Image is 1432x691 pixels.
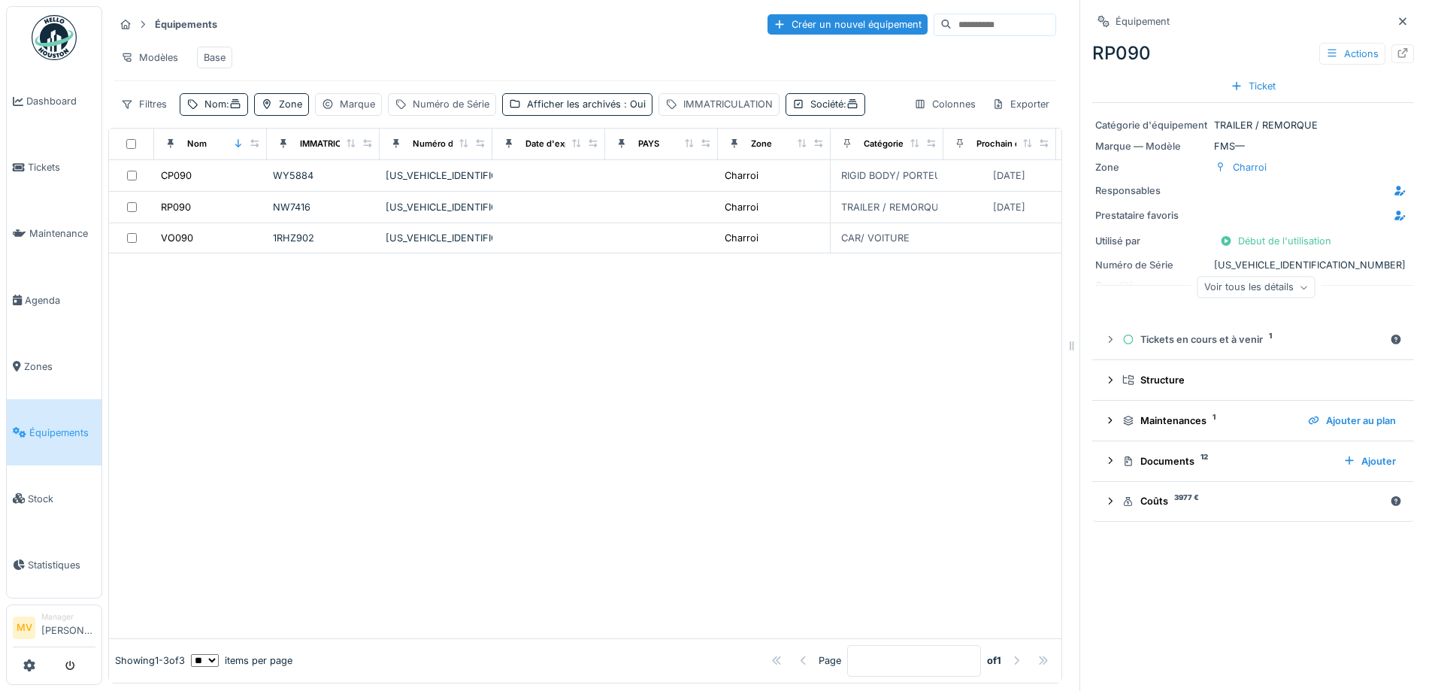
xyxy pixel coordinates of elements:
span: Dashboard [26,94,95,108]
div: Charroi [725,231,758,245]
div: IMMATRICULATION [300,138,378,150]
div: [DATE] [993,168,1025,183]
div: [US_VEHICLE_IDENTIFICATION_NUMBER] [1095,258,1411,272]
div: CP090 [161,168,192,183]
div: Nom [204,97,241,111]
div: Responsables [1095,183,1208,198]
a: Agenda [7,267,101,333]
div: Catégories d'équipement [864,138,968,150]
span: Maintenance [29,226,95,241]
div: Modèles [114,47,185,68]
div: Actions [1319,43,1385,65]
a: Dashboard [7,68,101,135]
div: Voir tous les détails [1197,277,1315,299]
img: Badge_color-CXgf-gQk.svg [32,15,77,60]
div: FMS — [1095,139,1411,153]
strong: of 1 [987,653,1001,668]
div: Zone [751,138,772,150]
span: Stock [28,492,95,506]
summary: Maintenances1Ajouter au plan [1098,407,1408,435]
div: Utilisé par [1095,234,1208,248]
span: Zones [24,359,95,374]
span: Équipements [29,426,95,440]
div: Nom [187,138,207,150]
div: IMMATRICULATION [683,97,773,111]
span: : Oui [621,98,646,110]
span: Agenda [25,293,95,308]
a: MV Manager[PERSON_NAME] [13,611,95,647]
div: Catégorie d'équipement [1095,118,1208,132]
a: Statistiques [7,532,101,598]
div: Filtres [114,93,174,115]
div: items per page [191,653,292,668]
div: [US_VEHICLE_IDENTIFICATION_NUMBER] [386,231,486,245]
li: [PERSON_NAME] [41,611,95,644]
div: Charroi [1233,160,1267,174]
div: Manager [41,611,95,623]
div: VO090 [161,231,193,245]
div: Début de l'utilisation [1214,231,1337,251]
span: : [226,98,241,110]
a: Zones [7,333,101,399]
div: Ajouter [1337,451,1402,471]
div: Page [819,653,841,668]
div: 1RHZ902 [273,231,374,245]
a: Tickets [7,135,101,201]
div: Charroi [725,168,758,183]
summary: Tickets en cours et à venir1 [1098,326,1408,353]
div: Numéro de Série [413,138,482,150]
div: WY5884 [273,168,374,183]
div: Afficher les archivés [527,97,646,111]
div: Marque [340,97,375,111]
div: Maintenances [1122,414,1296,428]
div: Coûts [1122,494,1384,508]
div: Documents [1122,454,1331,468]
summary: Structure [1098,366,1408,394]
li: MV [13,617,35,639]
div: CAR/ VOITURE [841,231,910,245]
div: Marque — Modèle [1095,139,1208,153]
a: Équipements [7,399,101,465]
div: RP090 [161,200,191,214]
a: Stock [7,465,101,532]
div: Exporter [985,93,1056,115]
div: Équipement [1116,14,1170,29]
span: Statistiques [28,558,95,572]
div: Structure [1122,373,1396,387]
span: Tickets [28,160,95,174]
a: Maintenance [7,201,101,267]
div: Zone [1095,160,1208,174]
div: RP090 [1092,40,1414,67]
div: NW7416 [273,200,374,214]
div: Colonnes [907,93,982,115]
div: PAYS [638,138,659,150]
div: Ticket [1225,76,1282,96]
div: Prochain entretien [976,138,1052,150]
span: : [843,98,858,110]
div: Créer un nouvel équipement [767,14,928,35]
div: Date d'expiration [525,138,595,150]
div: Numéro de Série [413,97,489,111]
div: Base [204,50,226,65]
strong: Équipements [149,17,223,32]
summary: Documents12Ajouter [1098,447,1408,475]
div: Société [810,97,858,111]
div: Prestataire favoris [1095,208,1208,223]
div: Ajouter au plan [1302,411,1402,431]
div: Numéro de Série [1095,258,1208,272]
div: [US_VEHICLE_IDENTIFICATION_NUMBER] [386,200,486,214]
div: RIGID BODY/ PORTEUR / CAMION [841,168,998,183]
div: [US_VEHICLE_IDENTIFICATION_NUMBER] [386,168,486,183]
div: Charroi [725,200,758,214]
div: TRAILER / REMORQUE [1095,118,1411,132]
div: TRAILER / REMORQUE [841,200,945,214]
div: [DATE] [993,200,1025,214]
summary: Coûts3977 € [1098,488,1408,516]
div: Zone [279,97,302,111]
div: Tickets en cours et à venir [1122,332,1384,347]
div: Showing 1 - 3 of 3 [115,653,185,668]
